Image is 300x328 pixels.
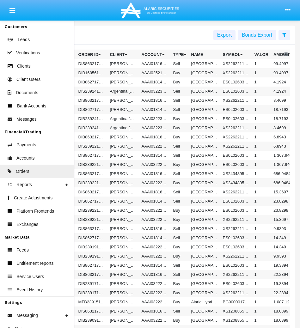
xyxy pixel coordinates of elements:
span: Documents [16,89,38,96]
td: Argentina [PERSON_NAME] [107,114,139,123]
td: 23.8298 [271,206,297,215]
td: AAAI018161A1 [139,270,171,279]
td: [GEOGRAPHIC_DATA] - [DATE] [189,233,220,242]
td: 9.9393 [271,224,297,233]
td: AAAI018144A2 [139,261,171,270]
td: DIS86271759406173263 [76,105,107,114]
td: AAAI032227A1 [139,252,171,261]
span: Client Users [16,76,40,83]
img: Logo image [120,1,180,20]
td: [PERSON_NAME] [107,59,139,68]
td: ES0L02603063 [220,197,252,206]
td: XS2434895558 [220,178,252,187]
td: Sell [171,87,189,96]
td: 15.3697 [271,187,297,197]
td: [PERSON_NAME] [107,68,139,77]
td: XS2262211076 [220,132,252,142]
td: [PERSON_NAME] [107,151,139,160]
td: DIB239171759347369776 [76,279,107,288]
td: [GEOGRAPHIC_DATA] - [DATE] [189,160,220,169]
th: Amount [271,50,297,59]
td: AAAI018161A1 [139,132,171,142]
td: AAAI032229A1 [139,215,171,224]
th: Symbol [220,50,252,59]
td: [PERSON_NAME] [107,261,139,270]
td: DIB160561759409658430 [76,68,107,77]
td: 1 367.9406 [271,151,297,160]
td: AAAI018144A2 [139,233,171,242]
td: [GEOGRAPHIC_DATA] - [DATE] [189,288,220,297]
td: Buy [171,114,189,123]
td: Buy [171,160,189,169]
td: XS2262211076 [220,224,252,233]
td: [GEOGRAPHIC_DATA] - [DATE] [189,151,220,160]
td: 1 [252,59,271,68]
span: Bonds Export [242,32,272,38]
td: Sell [171,151,189,160]
td: AAAI032225A1 [139,279,171,288]
td: AAAI018161A1 [139,96,171,105]
td: 19.3894 [271,279,297,288]
td: DIS86321759389135322 [76,224,107,233]
td: DIS86271759347429230 [76,261,107,270]
td: 14.349 [271,233,297,242]
td: [GEOGRAPHIC_DATA] - [DATE] [189,178,220,187]
td: DIS86321759409709233 [76,59,107,68]
td: AAAI032221A1 [139,316,171,325]
td: 1 [252,96,271,105]
td: Buy [171,279,189,288]
td: 4.1924 [271,77,297,87]
td: 1 [252,279,271,288]
td: Sell [171,59,189,68]
td: [GEOGRAPHIC_DATA] - [DATE] [189,142,220,151]
td: [GEOGRAPHIC_DATA] - [DATE] [189,206,220,215]
th: Client [107,50,139,59]
td: BG9000017087 [220,297,252,307]
td: ES0L02603063 [220,87,252,96]
td: Sell [171,261,189,270]
td: 18.7193 [271,114,297,123]
td: [PERSON_NAME] [107,187,139,197]
td: Sell [171,105,189,114]
span: Event History [16,287,43,293]
td: Argentina [PERSON_NAME] [107,87,139,96]
td: [PERSON_NAME] [107,242,139,252]
td: DIS86321759399991657 [76,169,107,178]
td: [GEOGRAPHIC_DATA] - [DATE] [189,316,220,325]
td: MFB239151759347281517 [76,297,107,307]
td: [PERSON_NAME] [107,215,139,224]
th: Account [139,50,171,59]
td: AAAI018144A2 [139,77,171,87]
td: XS2262211076 [220,142,252,151]
td: [PERSON_NAME] [107,316,139,325]
td: Sell [171,96,189,105]
td: DIS239221759400115720 [76,142,107,151]
td: 14.349 [271,242,297,252]
span: Leads [18,36,30,43]
td: DIB239221759399610919 [76,206,107,215]
td: [PERSON_NAME] [107,197,139,206]
td: 1 [252,151,271,160]
td: [PERSON_NAME] [107,288,139,297]
td: [GEOGRAPHIC_DATA] - [DATE] [189,307,220,316]
td: 1 [252,187,271,197]
td: [PERSON_NAME] [107,132,139,142]
td: 1 [252,261,271,270]
button: Export [213,30,236,40]
span: Entitlement reports [16,260,54,267]
td: DIS86321759347128866 [76,307,107,316]
td: DIS86321759399631187 [76,187,107,197]
td: DIB239191759389118435 [76,252,107,261]
td: [PERSON_NAME] [107,105,139,114]
td: [GEOGRAPHIC_DATA] - [DATE] [189,123,220,132]
td: 1 [252,160,271,169]
td: AAAI032229A1 [139,206,171,215]
span: Platform Frontends [16,208,54,215]
td: Buy [171,316,189,325]
td: DIB239091759347079720 [76,316,107,325]
td: Buy [171,252,189,261]
td: 1 [252,233,271,242]
td: DIS86321759406174187 [76,96,107,105]
td: ES0L02603063 [220,206,252,215]
td: [GEOGRAPHIC_DATA] - [DATE] [189,261,220,270]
